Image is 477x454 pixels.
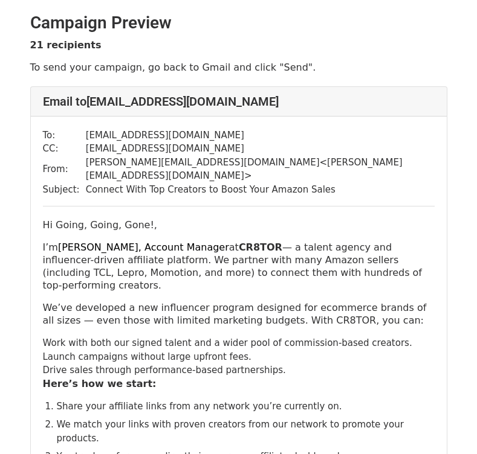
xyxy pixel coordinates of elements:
td: [PERSON_NAME][EMAIL_ADDRESS][DOMAIN_NAME] < [PERSON_NAME][EMAIL_ADDRESS][DOMAIN_NAME] > [86,156,435,183]
td: Subject: [43,183,86,197]
td: From: [43,156,86,183]
p: I’m at — a talent agency and influencer-driven affiliate platform. We partner with many Amazon se... [43,241,435,292]
strong: Here’s how we start: [43,378,157,389]
p: Hi Going, Going, Gone!, [43,219,435,231]
td: [EMAIL_ADDRESS][DOMAIN_NAME] [86,129,435,142]
li: We match your links with proven creators from our network to promote your products. [57,418,435,445]
li: Launch campaigns without large upfront fees. [43,350,435,364]
p: To send your campaign, go back to Gmail and click "Send". [30,61,447,74]
li: Work with both our signed talent and a wider pool of commission-based creators. [43,336,435,350]
strong: 21 recipients [30,39,102,51]
td: To: [43,129,86,142]
h2: Campaign Preview [30,13,447,33]
strong: CR8TOR [239,241,282,253]
li: Share your affiliate links from any network you’re currently on. [57,400,435,414]
h4: Email to [EMAIL_ADDRESS][DOMAIN_NAME] [43,94,435,109]
td: CC: [43,142,86,156]
p: We’ve developed a new influencer program designed for ecommerce brands of all sizes — even those ... [43,301,435,327]
td: [EMAIL_ADDRESS][DOMAIN_NAME] [86,142,435,156]
font: [PERSON_NAME], Account Manager [58,241,229,253]
li: Drive sales through performance-based partnerships. [43,363,435,377]
td: Connect With Top Creators to Boost Your Amazon Sales [86,183,435,197]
